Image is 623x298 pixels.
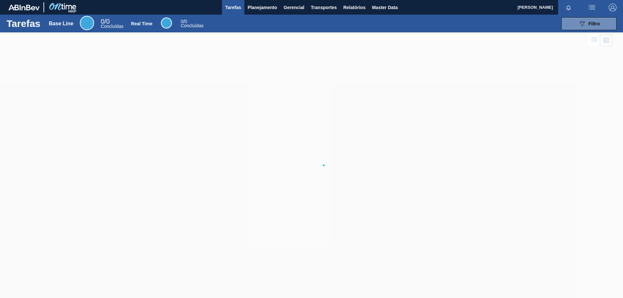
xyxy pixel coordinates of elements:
img: Logout [609,4,617,11]
span: 0 [181,19,183,24]
button: Filtro [561,17,617,30]
div: Base Line [80,16,94,30]
span: Tarefas [225,4,241,11]
span: 0 [101,18,104,25]
span: Concluídas [181,23,203,28]
button: Notificações [558,3,579,12]
span: Master Data [372,4,397,11]
span: Planejamento [248,4,277,11]
div: Real Time [131,21,153,26]
div: Base Line [101,19,123,29]
span: Gerencial [284,4,304,11]
h1: Tarefas [6,20,41,27]
img: TNhmsLtSVTkK8tSr43FrP2fwEKptu5GPRR3wAAAABJRU5ErkJggg== [8,5,40,10]
div: Real Time [161,18,172,29]
img: userActions [588,4,596,11]
span: Filtro [589,21,600,26]
span: Relatórios [343,4,365,11]
span: / 0 [181,19,187,24]
span: Transportes [311,4,337,11]
span: Concluídas [101,24,123,29]
div: Base Line [49,21,74,27]
div: Real Time [181,19,203,28]
span: / 0 [101,18,110,25]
